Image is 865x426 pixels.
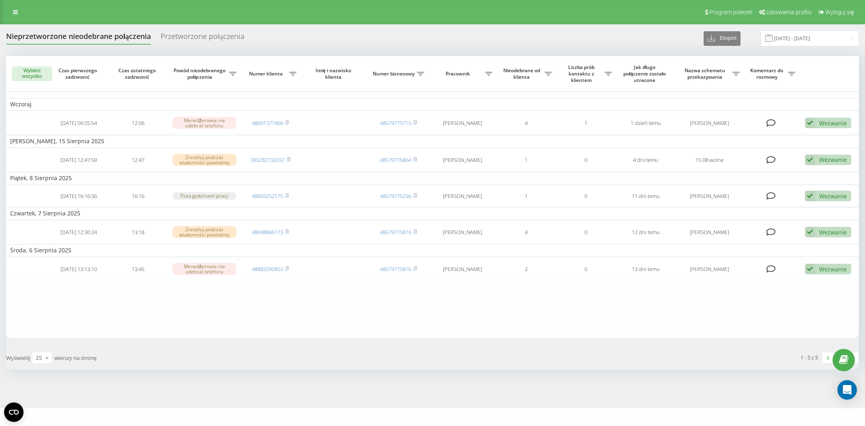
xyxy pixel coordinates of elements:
div: Wezwanie [819,265,847,273]
td: [DATE] 12:47:59 [49,149,108,171]
a: 48883290853 [252,265,283,273]
span: Imię i nazwisko klienta [307,67,361,80]
a: 48579775864 [380,156,411,164]
td: [PERSON_NAME] [676,112,744,134]
td: 12:06 [108,112,168,134]
button: Wybierz wszystko [12,67,52,81]
td: 1 [556,112,616,134]
span: Komentarz do rozmowy [748,67,788,80]
a: 48579775715 [380,119,411,127]
td: 13:45 [108,258,168,280]
div: Menedżerowie nie odebrali telefonu [172,263,236,275]
td: Środa, 6 Sierpnia 2025 [6,244,859,256]
td: 12:47 [108,149,168,171]
td: [DATE] 16:16:36 [49,186,108,206]
td: 12 dni temu [616,222,676,243]
a: 48691377466 [252,119,283,127]
td: [DATE] 09:25:54 [49,112,108,134]
div: Zresetuj podczas wiadomości powitalnej [172,154,236,166]
td: Czwartek, 7 Sierpnia 2025 [6,207,859,219]
td: 4 dni temu [616,149,676,171]
td: [DATE] 13:13:10 [49,258,108,280]
td: 11 dni temu [616,186,676,206]
td: 16:16 [108,186,168,206]
span: Nieodebrane od klienta [500,67,545,80]
td: Piątek, 8 Sierpnia 2025 [6,172,859,184]
td: 1 [496,186,556,206]
td: 15.08 wolne [676,149,744,171]
td: [PERSON_NAME] [428,149,496,171]
span: Liczba prób kontaktu z klientem [560,64,604,83]
span: Program poleceń [709,9,752,15]
td: 13 dni temu [616,258,676,280]
span: Czas ostatniego zadzwonić [115,67,161,80]
div: Poza godzinami pracy [172,192,236,199]
div: Open Intercom Messenger [837,380,857,400]
td: Wczoraj [6,98,859,110]
span: Numer klienta [245,71,289,77]
td: [PERSON_NAME] [428,112,496,134]
td: 2 [496,258,556,280]
span: Pracownik [432,71,485,77]
td: [PERSON_NAME], 15 Sierpnia 2025 [6,135,859,147]
span: Wyświetlij [6,354,30,361]
a: 48693252175 [252,192,283,200]
a: 393282733037 [251,156,285,164]
div: Zresetuj podczas wiadomości powitalnej [172,226,236,238]
td: 4 [496,222,556,243]
td: 0 [556,149,616,171]
td: 4 [496,112,556,134]
a: 48579775816 [380,228,411,236]
div: Menedżerowie nie odebrali telefonu [172,117,236,129]
span: Czas pierwszego zadzwonić [56,67,102,80]
div: Wezwanie [819,156,847,164]
td: [DATE] 12:30:24 [49,222,108,243]
span: Wyloguj się [825,9,854,15]
td: [PERSON_NAME] [676,186,744,206]
button: Eksport [704,31,741,46]
div: 25 [36,354,42,362]
td: [PERSON_NAME] [428,222,496,243]
td: [PERSON_NAME] [428,186,496,206]
div: 1 - 5 z 5 [801,353,818,361]
td: 13:18 [108,222,168,243]
span: Powód nieodebranego połączenia [172,67,230,80]
div: Wezwanie [819,192,847,200]
td: 1 dzień temu [616,112,676,134]
div: Nieprzetworzone nieodebrane połączenia [6,32,151,45]
a: 48698866173 [252,228,283,236]
td: 0 [556,258,616,280]
span: wierszy na stronę [54,354,97,361]
div: Wezwanie [819,228,847,236]
span: Nazwa schematu przekazywania [680,67,732,80]
td: [PERSON_NAME] [676,258,744,280]
div: Przetworzone połączenia [161,32,245,45]
a: 48579775816 [380,265,411,273]
td: 0 [556,186,616,206]
td: [PERSON_NAME] [676,222,744,243]
td: [PERSON_NAME] [428,258,496,280]
span: Jak długo połączenie zostało utracone [622,64,669,83]
div: Wezwanie [819,119,847,127]
td: 0 [556,222,616,243]
span: Numer biznesowy [373,71,417,77]
span: Ustawienia profilu [766,9,812,15]
a: 48579775236 [380,192,411,200]
button: Open CMP widget [4,402,24,422]
td: 1 [496,149,556,171]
